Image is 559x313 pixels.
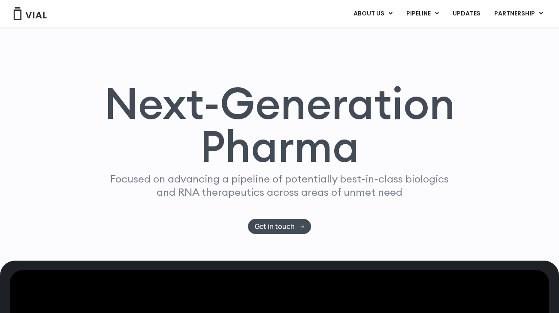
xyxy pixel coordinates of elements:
a: UPDATES [446,6,487,21]
h1: Next-Generation Pharma [94,82,465,168]
a: PARTNERSHIPMenu Toggle [487,6,550,21]
img: Vial Logo [13,7,47,20]
a: PIPELINEMenu Toggle [399,6,445,21]
span: Get in touch [255,223,295,230]
a: Get in touch [248,219,311,234]
p: Focused on advancing a pipeline of potentially best-in-class biologics and RNA therapeutics acros... [107,172,453,199]
a: ABOUT USMenu Toggle [347,6,399,21]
